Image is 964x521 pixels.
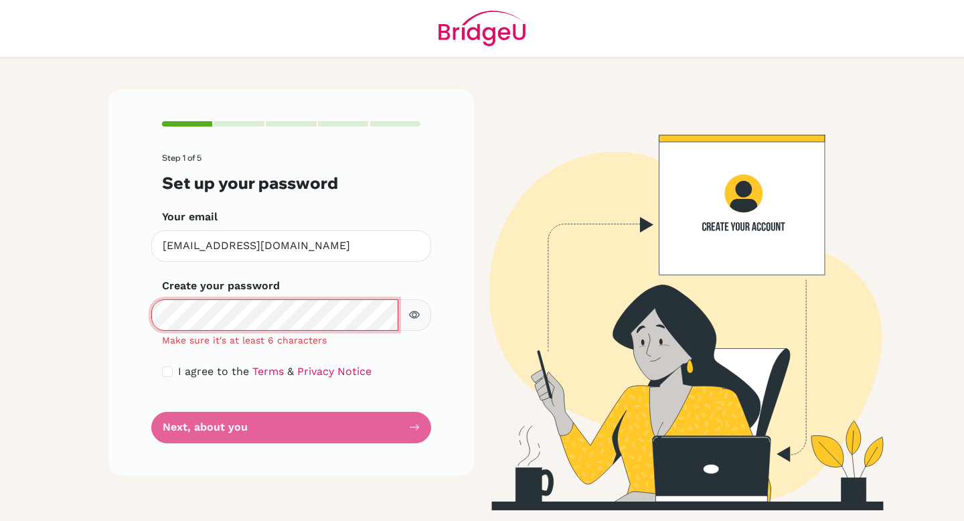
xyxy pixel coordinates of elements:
[178,365,249,378] span: I agree to the
[297,365,372,378] a: Privacy Notice
[162,173,420,193] h3: Set up your password
[151,230,431,262] input: Insert your email*
[162,153,202,163] span: Step 1 of 5
[162,278,280,294] label: Create your password
[151,333,431,348] div: Make sure it's at least 6 characters
[287,365,294,378] span: &
[252,365,284,378] a: Terms
[162,209,218,225] label: Your email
